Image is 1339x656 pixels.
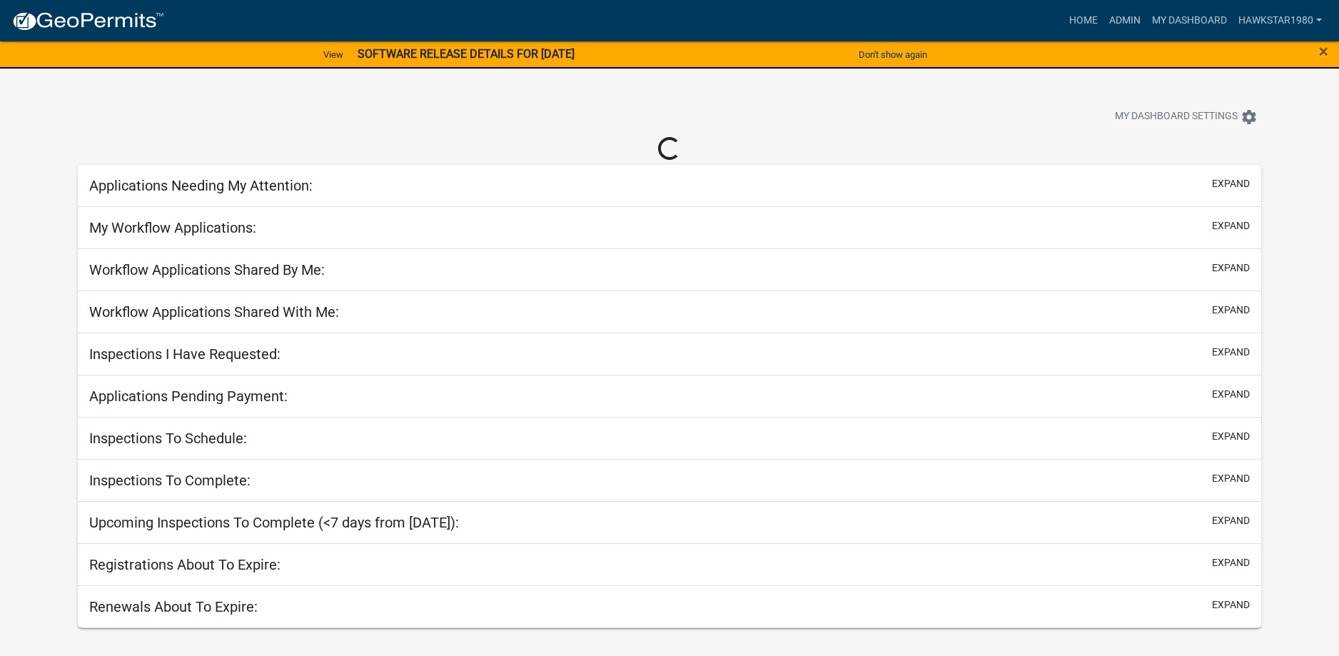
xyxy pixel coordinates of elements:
h5: Inspections To Schedule: [89,430,247,447]
a: Home [1063,7,1103,34]
button: expand [1212,176,1250,191]
button: expand [1212,555,1250,570]
button: Don't show again [853,43,933,66]
a: Admin [1103,7,1146,34]
a: View [318,43,349,66]
button: expand [1212,429,1250,444]
h5: Inspections To Complete: [89,472,251,489]
button: expand [1212,345,1250,360]
h5: Inspections I Have Requested: [89,345,281,363]
button: expand [1212,303,1250,318]
button: expand [1212,513,1250,528]
span: My Dashboard Settings [1115,109,1238,126]
i: settings [1241,109,1258,126]
button: expand [1212,387,1250,402]
h5: Upcoming Inspections To Complete (<7 days from [DATE]): [89,514,459,531]
button: expand [1212,261,1250,276]
h5: Renewals About To Expire: [89,598,258,615]
h5: Applications Pending Payment: [89,388,288,405]
a: Hawkstar1980 [1233,7,1328,34]
button: My Dashboard Settingssettings [1103,103,1269,131]
span: × [1319,41,1328,61]
button: expand [1212,471,1250,486]
h5: My Workflow Applications: [89,219,256,236]
strong: SOFTWARE RELEASE DETAILS FOR [DATE] [358,47,575,61]
button: expand [1212,218,1250,233]
h5: Registrations About To Expire: [89,556,281,573]
a: My Dashboard [1146,7,1233,34]
h5: Applications Needing My Attention: [89,177,313,194]
h5: Workflow Applications Shared With Me: [89,303,339,321]
h5: Workflow Applications Shared By Me: [89,261,325,278]
button: expand [1212,597,1250,612]
button: Close [1319,43,1328,60]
